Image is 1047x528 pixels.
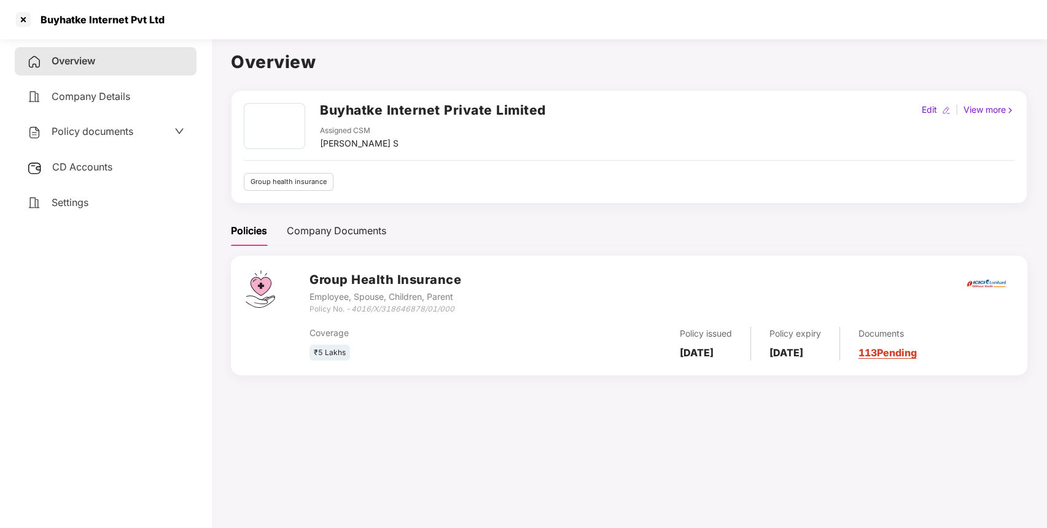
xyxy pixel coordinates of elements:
span: Overview [52,55,95,67]
img: svg+xml;base64,PHN2ZyB4bWxucz0iaHR0cDovL3d3dy53My5vcmcvMjAwMC9zdmciIHdpZHRoPSIyNCIgaGVpZ2h0PSIyNC... [27,55,42,69]
h3: Group Health Insurance [309,270,461,289]
div: Policy No. - [309,304,461,315]
div: Policy issued [680,327,732,340]
img: svg+xml;base64,PHN2ZyB3aWR0aD0iMjUiIGhlaWdodD0iMjQiIHZpZXdCb3g9IjAgMCAyNSAyNCIgZmlsbD0ibm9uZSIgeG... [27,161,42,175]
div: [PERSON_NAME] S [320,137,399,150]
span: Policy documents [52,125,133,137]
img: editIcon [942,106,951,115]
img: svg+xml;base64,PHN2ZyB4bWxucz0iaHR0cDovL3d3dy53My5vcmcvMjAwMC9zdmciIHdpZHRoPSIyNCIgaGVpZ2h0PSIyNC... [27,125,42,140]
img: rightIcon [1006,106,1014,115]
b: [DATE] [769,346,803,359]
img: svg+xml;base64,PHN2ZyB4bWxucz0iaHR0cDovL3d3dy53My5vcmcvMjAwMC9zdmciIHdpZHRoPSIyNCIgaGVpZ2h0PSIyNC... [27,90,42,104]
div: Group health insurance [244,173,333,191]
h1: Overview [231,48,1027,75]
div: Assigned CSM [320,125,399,137]
span: Settings [52,196,88,209]
div: Edit [919,103,940,117]
img: icici.png [964,276,1008,291]
div: ₹5 Lakhs [309,345,350,361]
div: Coverage [309,326,544,340]
div: View more [961,103,1017,117]
div: Policy expiry [769,327,821,340]
div: Employee, Spouse, Children, Parent [309,290,461,304]
div: Buyhatke Internet Pvt Ltd [33,13,165,26]
i: 4016/X/318646878/01/000 [351,304,454,313]
span: Company Details [52,90,130,102]
div: | [953,103,961,117]
div: Policies [231,223,267,239]
img: svg+xml;base64,PHN2ZyB4bWxucz0iaHR0cDovL3d3dy53My5vcmcvMjAwMC9zdmciIHdpZHRoPSI0Ny43MTQiIGhlaWdodD... [246,270,275,308]
h2: Buyhatke Internet Private Limited [320,100,546,120]
span: CD Accounts [52,161,112,173]
a: 113 Pending [858,346,917,359]
b: [DATE] [680,346,714,359]
span: down [174,126,184,136]
div: Documents [858,327,917,340]
div: Company Documents [287,223,386,239]
img: svg+xml;base64,PHN2ZyB4bWxucz0iaHR0cDovL3d3dy53My5vcmcvMjAwMC9zdmciIHdpZHRoPSIyNCIgaGVpZ2h0PSIyNC... [27,196,42,210]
